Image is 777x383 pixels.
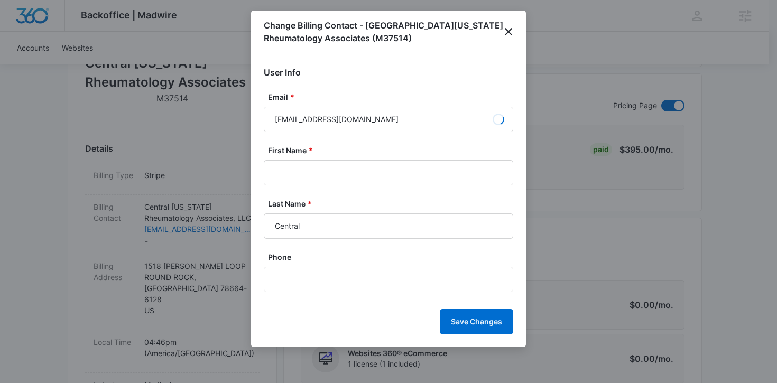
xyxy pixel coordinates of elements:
button: Save Changes [440,309,513,334]
label: Last Name [268,198,517,209]
h1: Change Billing Contact - [GEOGRAPHIC_DATA][US_STATE] Rheumatology Associates (M37514) [264,19,504,44]
label: Phone [268,251,517,263]
input: janedoe@gmail.com [264,107,513,132]
label: Email [268,91,517,102]
button: close [504,25,513,38]
h2: User Info [264,66,513,79]
label: First Name [268,145,517,156]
